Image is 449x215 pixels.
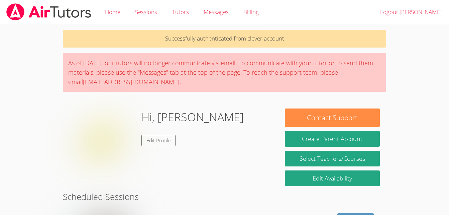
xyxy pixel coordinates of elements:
h1: Hi, [PERSON_NAME] [141,109,244,126]
a: Edit Availability [285,170,380,186]
h2: Scheduled Sessions [63,190,386,203]
p: Successfully authenticated from clever account [63,30,386,48]
img: default.png [69,109,136,175]
div: As of [DATE], our tutors will no longer communicate via email. To communicate with your tutor or ... [63,53,386,92]
a: Select Teachers/Courses [285,151,380,166]
button: Contact Support [285,109,380,127]
img: airtutors_banner-c4298cdbf04f3fff15de1276eac7730deb9818008684d7c2e4769d2f7ddbe033.png [6,3,92,20]
button: Create Parent Account [285,131,380,147]
a: Edit Profile [141,135,176,146]
span: Messages [204,8,229,16]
